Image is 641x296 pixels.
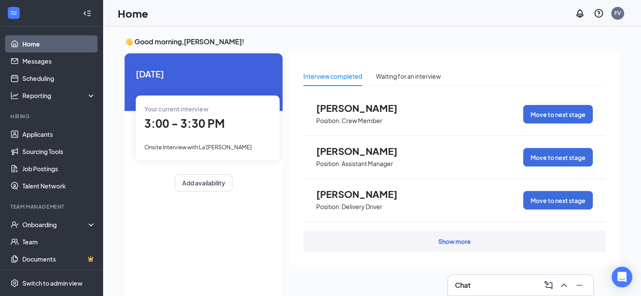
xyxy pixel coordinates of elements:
button: ChevronUp [557,278,571,292]
svg: ChevronUp [559,280,569,290]
a: DocumentsCrown [22,250,96,268]
p: Position: [316,117,341,125]
div: Interview completed [303,71,362,81]
a: SurveysCrown [22,268,96,285]
svg: Minimize [574,280,585,290]
div: Hiring [10,113,94,120]
span: [DATE] [136,67,272,80]
div: Switch to admin view [22,279,82,287]
div: Reporting [22,91,96,100]
p: Crew Member [342,117,382,125]
a: Job Postings [22,160,96,177]
h3: 👋 Good morning, [PERSON_NAME] ! [125,37,620,46]
span: 3:00 - 3:30 PM [144,116,225,130]
svg: Notifications [575,8,585,18]
div: Team Management [10,203,94,210]
div: Waiting for an interview [376,71,441,81]
a: Scheduling [22,70,96,87]
a: Talent Network [22,177,96,194]
button: Move to next stage [523,191,593,210]
span: [PERSON_NAME] [316,145,411,157]
p: Delivery Driver [342,203,382,211]
button: Move to next stage [523,148,593,166]
div: FV [615,9,621,17]
h3: Chat [455,281,470,290]
h1: Home [118,6,148,21]
p: Assistant Manager [342,160,393,168]
svg: UserCheck [10,220,19,229]
span: Your current interview [144,105,208,113]
span: Onsite Interview with La'[PERSON_NAME] [144,144,252,151]
a: Sourcing Tools [22,143,96,160]
button: Add availability [175,174,232,191]
button: Minimize [573,278,586,292]
svg: Collapse [83,9,92,18]
svg: QuestionInfo [594,8,604,18]
svg: Settings [10,279,19,287]
span: [PERSON_NAME] [316,102,411,114]
a: Team [22,233,96,250]
button: Move to next stage [523,105,593,123]
div: Show more [438,237,471,246]
p: Position: [316,203,341,211]
p: Position: [316,160,341,168]
button: ComposeMessage [542,278,556,292]
svg: Analysis [10,91,19,100]
svg: ComposeMessage [543,280,554,290]
a: Messages [22,52,96,70]
a: Applicants [22,126,96,143]
span: [PERSON_NAME] [316,188,411,200]
div: Open Intercom Messenger [612,267,632,287]
a: Home [22,35,96,52]
div: Onboarding [22,220,89,229]
svg: WorkstreamLogo [9,9,18,17]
